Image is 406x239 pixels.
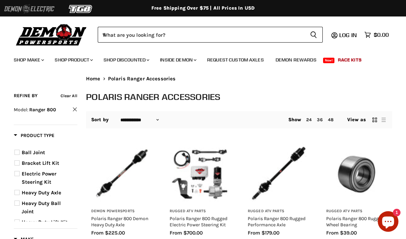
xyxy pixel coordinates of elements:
span: Ball Joint [22,149,45,156]
a: Log in [336,32,361,38]
button: Clear filter by Model Ranger 800 [14,106,77,115]
a: 48 [328,117,333,122]
span: $0.00 [374,32,389,38]
nav: Collection utilities [86,111,392,128]
a: Shop Discounted [98,53,153,67]
img: Polaris Ranger 800 Rugged Electric Power Steering Kit [170,143,231,204]
span: Product Type [14,133,54,138]
a: Polaris Ranger 800 Rugged Performance Axle [248,216,306,227]
span: from [91,230,104,236]
span: from [170,230,182,236]
a: 24 [306,117,312,122]
span: Show [288,117,301,123]
span: $700.00 [183,230,203,236]
a: Inside Demon [155,53,201,67]
nav: Breadcrumbs [86,76,392,82]
span: Heavy Duty Lift Kit Axle [22,219,68,234]
h3: Demon Powersports [91,209,152,214]
h3: Rugged ATV Parts [170,209,231,214]
a: Request Custom Axles [202,53,269,67]
span: Ranger 800 [29,107,56,113]
a: Shop Product [50,53,97,67]
button: Clear all filters [61,92,77,100]
button: Search [304,27,323,43]
img: Polaris Ranger 800 Demon Heavy Duty Axle [91,143,152,204]
span: $179.00 [261,230,279,236]
span: Log in [339,32,357,38]
img: Demon Electric Logo 2 [3,2,55,15]
span: Heavy Duty Axle [22,190,61,196]
a: Shop Make [9,53,48,67]
span: New! [323,58,335,63]
span: Model: [14,107,28,113]
img: Demon Powersports [14,22,89,47]
a: Polaris Ranger 800 Rugged Electric Power Steering Kit [170,216,227,227]
span: Bracket Lift Kit [22,160,59,166]
span: View as [347,117,366,123]
span: Electric Power Steering Kit [22,171,56,185]
h3: Rugged ATV Parts [248,209,309,214]
h1: Polaris Ranger Accessories [86,91,392,102]
span: $225.00 [105,230,125,236]
span: from [326,230,339,236]
img: TGB Logo 2 [55,2,107,15]
label: Sort by [91,117,109,123]
img: Polaris Ranger 800 Rugged Wheel Bearing [326,143,387,204]
a: Polaris Ranger 800 Demon Heavy Duty Axle [91,216,148,227]
span: from [248,230,260,236]
span: Heavy Duty Ball Joint [22,200,61,215]
img: Polaris Ranger 800 Rugged Performance Axle [248,143,309,204]
span: Refine By [14,93,38,99]
inbox-online-store-chat: Shopify online store chat [376,211,400,234]
ul: Main menu [9,50,387,67]
button: list view [380,116,387,123]
a: $0.00 [361,30,392,40]
span: $39.00 [340,230,357,236]
form: Product [98,27,323,43]
span: Polaris Ranger Accessories [108,76,176,82]
a: Demon Rewards [270,53,322,67]
a: Home [86,76,100,82]
a: 36 [317,117,322,122]
input: When autocomplete results are available use up and down arrows to review and enter to select [98,27,304,43]
a: Polaris Ranger 800 Rugged Wheel Bearing [326,216,384,227]
button: Filter by Product Type [14,132,54,141]
h3: Rugged ATV Parts [326,209,387,214]
button: grid view [371,116,378,123]
a: Race Kits [333,53,367,67]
